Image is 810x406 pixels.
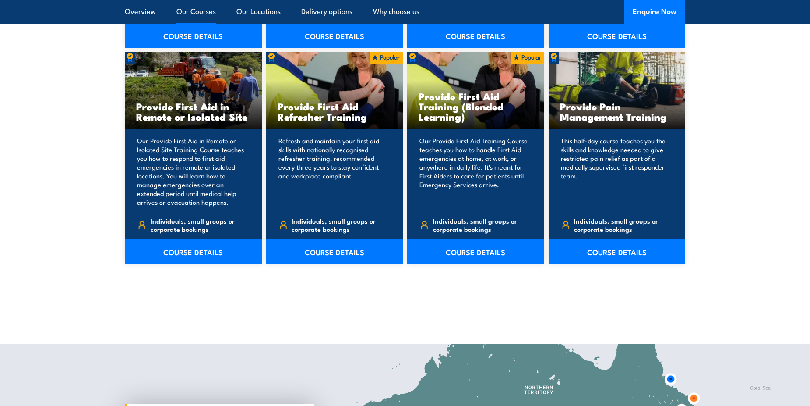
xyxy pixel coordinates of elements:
a: COURSE DETAILS [549,23,686,48]
a: COURSE DETAILS [407,239,544,264]
span: Individuals, small groups or corporate bookings [433,217,529,233]
span: Individuals, small groups or corporate bookings [292,217,388,233]
a: COURSE DETAILS [266,23,403,48]
a: COURSE DETAILS [266,239,403,264]
h3: Provide First Aid in Remote or Isolated Site [136,101,250,121]
h3: Provide Pain Management Training [560,101,674,121]
h3: Provide First Aid Training (Blended Learning) [419,91,533,121]
a: COURSE DETAILS [549,239,686,264]
a: COURSE DETAILS [125,239,262,264]
p: Our Provide First Aid Training Course teaches you how to handle First Aid emergencies at home, at... [419,136,529,207]
a: COURSE DETAILS [407,23,544,48]
span: Individuals, small groups or corporate bookings [151,217,247,233]
a: COURSE DETAILS [125,23,262,48]
p: Our Provide First Aid in Remote or Isolated Site Training Course teaches you how to respond to fi... [137,136,247,207]
span: Individuals, small groups or corporate bookings [574,217,670,233]
h3: Provide First Aid Refresher Training [278,101,392,121]
p: Refresh and maintain your first aid skills with nationally recognised refresher training, recomme... [278,136,388,207]
p: This half-day course teaches you the skills and knowledge needed to give restricted pain relief a... [561,136,671,207]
